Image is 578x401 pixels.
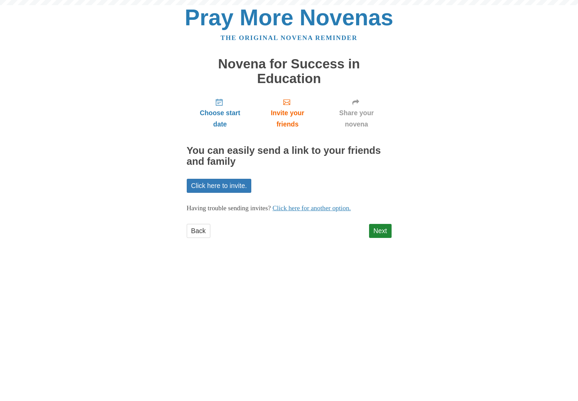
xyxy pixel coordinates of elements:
h2: You can easily send a link to your friends and family [187,145,392,167]
a: Click here for another option. [272,204,351,212]
a: The original novena reminder [221,34,357,41]
a: Invite your friends [253,93,321,133]
a: Click here to invite. [187,179,252,193]
span: Share your novena [328,107,385,130]
a: Choose start date [187,93,254,133]
a: Back [187,224,210,238]
a: Pray More Novenas [185,5,393,30]
h1: Novena for Success in Education [187,57,392,86]
a: Next [369,224,392,238]
a: Share your novena [322,93,392,133]
span: Choose start date [194,107,247,130]
span: Invite your friends [260,107,314,130]
span: Having trouble sending invites? [187,204,271,212]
